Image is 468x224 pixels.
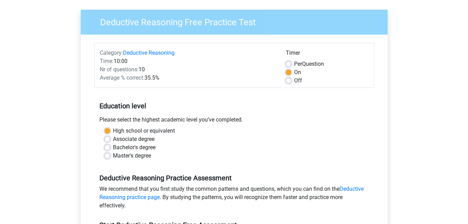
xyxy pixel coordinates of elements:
h5: Education level [99,99,369,113]
a: Deductive Reasoning [123,50,175,56]
span: Per [294,61,302,67]
label: Bachelor's degree [113,143,156,152]
label: On [294,68,301,77]
h3: Deductive Reasoning Free Practice Test [92,14,382,28]
label: Off [294,77,302,85]
div: 35.5% [95,74,281,82]
label: Associate degree [113,135,154,143]
span: Time: [100,58,114,64]
div: 10:00 [95,57,281,65]
div: Timer [286,49,369,60]
h5: Deductive Reasoning Practice Assessment [99,174,369,182]
label: Master's degree [113,152,151,160]
div: 10 [95,65,281,74]
span: Nr of questions: [100,66,139,73]
label: Question [294,60,324,68]
div: We recommend that you first study the common patterns and questions, which you can find on the . ... [94,185,374,213]
span: Average % correct: [100,74,144,81]
label: High school or equivalent [113,127,175,135]
span: Category: [100,50,123,56]
div: Please select the highest academic level you’ve completed. [94,116,374,127]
